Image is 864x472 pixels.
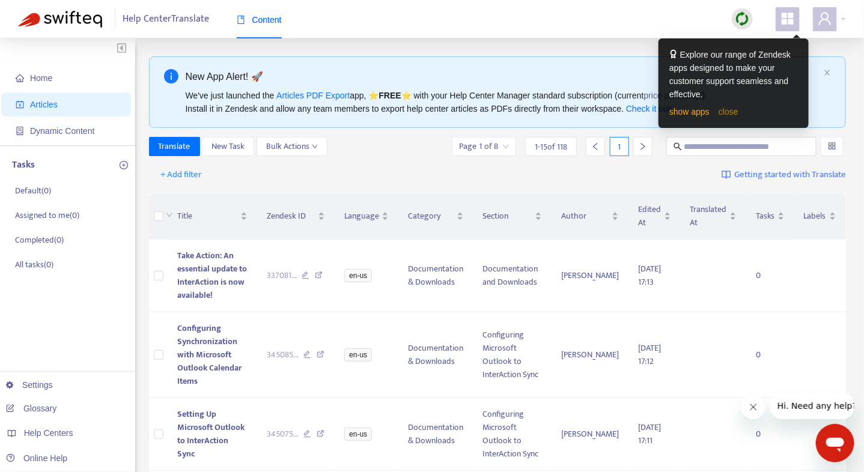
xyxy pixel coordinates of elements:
span: book [237,16,245,24]
a: close [719,107,738,116]
span: en-us [344,348,372,362]
button: Translate [149,137,200,156]
span: Take Action: An essential update to InterAction is now available! [178,249,248,302]
span: en-us [344,428,372,441]
span: Zendesk ID [267,210,316,223]
td: Configuring Microsoft Outlook to InterAction Sync [473,312,552,398]
iframe: Button to launch messaging window [816,424,854,462]
span: account-book [16,100,24,109]
iframe: Message from company [770,393,854,419]
a: Settings [6,380,53,390]
span: + Add filter [161,168,202,182]
span: Title [178,210,238,223]
a: Getting started with Translate [722,165,846,184]
th: Section [473,193,552,240]
span: 345085 ... [267,348,299,362]
a: price plans [644,91,685,100]
a: show apps [669,107,710,116]
span: right [639,142,647,151]
span: Labels [804,210,827,223]
td: Configuring Microsoft Outlook to InterAction Sync [473,398,552,471]
td: 0 [746,312,794,398]
iframe: Close message [741,395,765,419]
span: home [16,74,24,82]
span: Section [483,210,532,223]
td: [PERSON_NAME] [552,398,628,471]
span: [DATE] 17:11 [638,420,661,447]
span: Home [30,73,52,83]
p: Completed ( 0 ) [15,234,64,246]
span: Configuring Synchronization with Microsoft Outlook Calendar Items [178,321,242,388]
td: Documentation & Downloads [398,240,473,312]
span: container [16,127,24,135]
span: plus-circle [120,161,128,169]
span: [DATE] 17:12 [638,341,661,368]
th: Labels [794,193,846,240]
span: Help Center Translate [123,8,210,31]
div: 1 [610,137,629,156]
p: Tasks [12,158,35,172]
p: Default ( 0 ) [15,184,51,197]
td: [PERSON_NAME] [552,240,628,312]
span: Hi. Need any help? [7,8,87,18]
a: Check it out! [626,104,673,113]
span: down [312,144,318,150]
th: Language [335,193,398,240]
span: Dynamic Content [30,126,94,136]
span: Help Centers [24,428,73,438]
span: user [818,11,832,26]
td: [PERSON_NAME] [552,312,628,398]
td: 0 [746,398,794,471]
span: Category [408,210,454,223]
span: search [674,142,682,151]
span: Articles [30,100,58,109]
a: Online Help [6,453,67,463]
span: appstore [780,11,795,26]
span: New Task [211,140,245,153]
span: Translated At [690,203,727,229]
a: Glossary [6,404,56,413]
span: Edited At [638,203,661,229]
th: Tasks [746,193,794,240]
td: 0 [746,240,794,312]
td: Documentation and Downloads [473,240,552,312]
a: Articles PDF Export [276,91,350,100]
button: + Add filter [152,165,211,184]
span: Setting Up Microsoft Outlook to InterAction Sync [178,407,245,461]
span: 337081 ... [267,269,297,282]
button: Bulk Actionsdown [257,137,327,156]
span: Content [237,15,282,25]
span: en-us [344,269,372,282]
th: Zendesk ID [257,193,335,240]
td: Documentation & Downloads [398,312,473,398]
span: 1 - 15 of 118 [535,141,567,153]
button: close [824,69,831,77]
span: 345075 ... [267,428,299,441]
th: Title [168,193,257,240]
b: FREE [379,91,401,100]
p: Assigned to me ( 0 ) [15,209,79,222]
span: down [166,211,173,219]
span: left [591,142,600,151]
th: Category [398,193,473,240]
div: We've just launched the app, ⭐ ⭐️ with your Help Center Manager standard subscription (current on... [186,89,820,115]
span: Language [344,210,379,223]
span: close [824,69,831,76]
td: Documentation & Downloads [398,398,473,471]
span: info-circle [164,69,178,83]
img: sync.dc5367851b00ba804db3.png [735,11,750,26]
span: Tasks [756,210,775,223]
span: Translate [159,140,190,153]
span: Bulk Actions [266,140,318,153]
span: Author [561,210,609,223]
img: image-link [722,170,731,180]
th: Author [552,193,628,240]
th: Translated At [681,193,746,240]
img: Swifteq [18,11,102,28]
span: [DATE] 17:13 [638,262,661,289]
div: Explore our range of Zendesk apps designed to make your customer support seamless and effective. [669,48,798,101]
span: Getting started with Translate [734,168,846,182]
p: All tasks ( 0 ) [15,258,53,271]
div: New App Alert! 🚀 [186,69,820,84]
th: Edited At [628,193,680,240]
